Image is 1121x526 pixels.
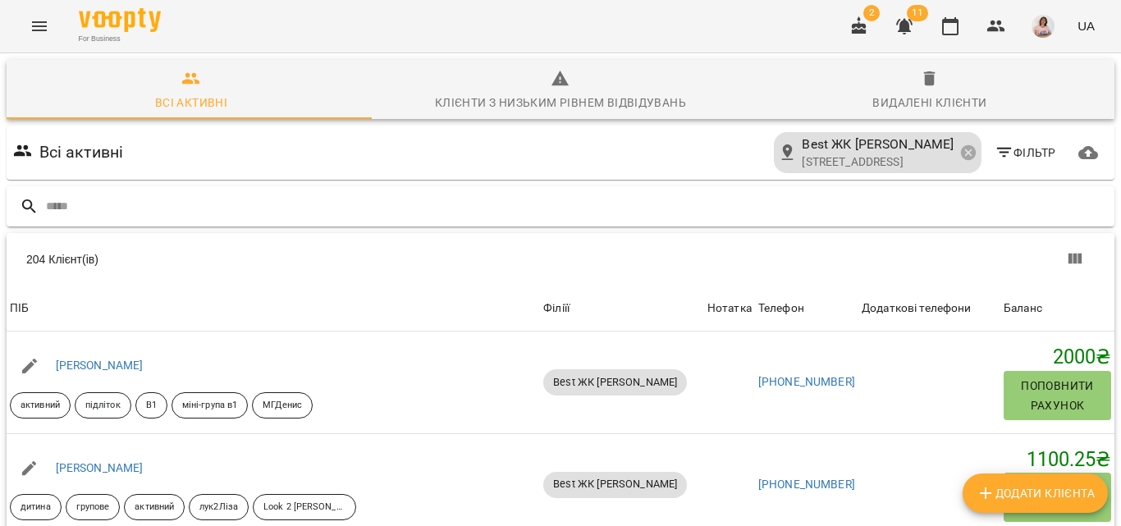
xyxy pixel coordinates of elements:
span: Телефон [758,299,855,318]
div: Sort [10,299,29,318]
span: Best ЖК [PERSON_NAME] [802,135,954,154]
button: UA [1071,11,1101,41]
h5: 2000 ₴ [1004,345,1111,370]
a: [PHONE_NUMBER] [758,375,855,388]
button: Вигляд колонок [1055,240,1095,279]
div: Баланс [1004,299,1042,318]
p: [STREET_ADDRESS] [802,154,954,171]
span: 2 [863,5,880,21]
h6: Всі активні [39,140,124,165]
span: Поповнити рахунок [1010,376,1105,415]
p: підліток [85,399,121,413]
div: Клієнти з низьким рівнем відвідувань [435,93,686,112]
p: МГДенис [263,399,302,413]
div: Best ЖК [PERSON_NAME][STREET_ADDRESS] [774,132,981,173]
span: Best ЖК [PERSON_NAME] [543,477,687,492]
div: ПІБ [10,299,29,318]
a: [PERSON_NAME] [56,461,144,474]
span: Баланс [1004,299,1111,318]
p: лук2Ліза [199,501,238,515]
div: Всі активні [155,93,227,112]
h5: 1100.25 ₴ [1004,447,1111,473]
div: Нотатка [707,299,752,318]
div: дитина [10,494,62,520]
div: міні-група в1 [172,392,248,419]
div: Table Toolbar [7,233,1114,286]
span: Додаткові телефони [862,299,997,318]
span: Фільтр [995,143,1056,162]
button: Додати клієнта [963,473,1108,513]
div: Sort [758,299,804,318]
div: лук2Ліза [189,494,249,520]
p: міні-група в1 [182,399,237,413]
button: Menu [20,7,59,46]
div: Філіїї [543,299,701,318]
p: активний [135,501,174,515]
div: активний [10,392,71,419]
img: Voopty Logo [79,8,161,32]
p: Look 2 [PERSON_NAME] [263,501,345,515]
p: групове [76,501,110,515]
span: Best ЖК [PERSON_NAME] [543,375,687,390]
span: Додати клієнта [976,483,1095,503]
div: Look 2 [PERSON_NAME] [253,494,356,520]
div: Додаткові телефони [862,299,972,318]
button: Фільтр [988,138,1063,167]
div: 204 Клієнт(ів) [26,251,577,268]
span: UA [1078,17,1095,34]
button: Поповнити рахунок [1004,371,1111,420]
p: дитина [21,501,51,515]
img: a9a10fb365cae81af74a091d218884a8.jpeg [1032,15,1055,38]
span: 11 [907,5,928,21]
a: [PERSON_NAME] [56,359,144,372]
p: активний [21,399,60,413]
div: підліток [75,392,131,419]
div: Телефон [758,299,804,318]
div: МГДенис [252,392,313,419]
div: Sort [1004,299,1042,318]
div: активний [124,494,185,520]
span: ПІБ [10,299,537,318]
p: В1 [146,399,157,413]
div: Видалені клієнти [872,93,986,112]
div: В1 [135,392,167,419]
a: [PHONE_NUMBER] [758,478,855,491]
div: Sort [862,299,972,318]
span: For Business [79,34,161,44]
div: групове [66,494,121,520]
